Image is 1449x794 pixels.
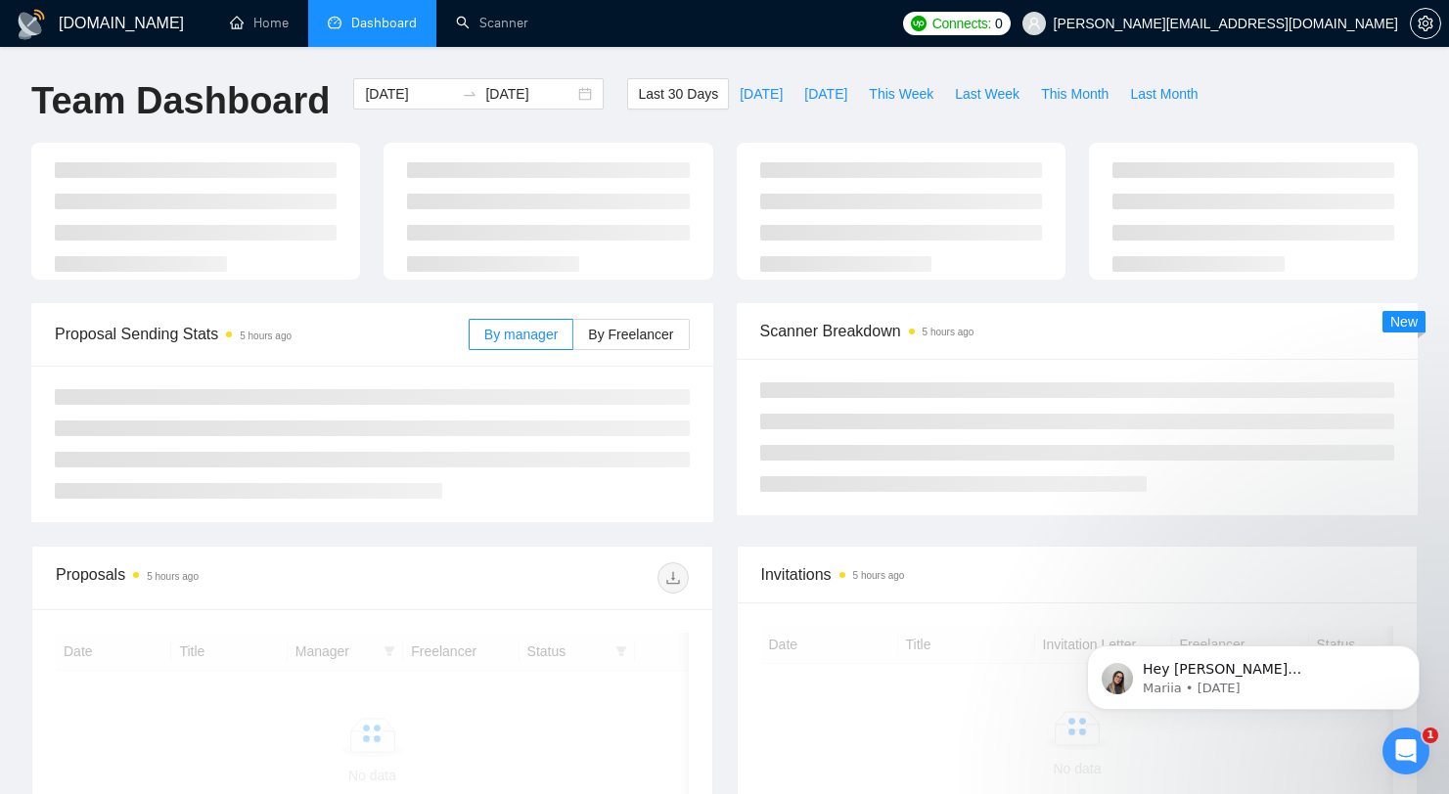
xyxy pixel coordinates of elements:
[55,322,469,346] span: Proposal Sending Stats
[1390,314,1418,330] span: New
[1130,83,1198,105] span: Last Month
[932,13,991,34] span: Connects:
[740,83,783,105] span: [DATE]
[923,327,974,337] time: 5 hours ago
[56,562,372,594] div: Proposals
[858,78,944,110] button: This Week
[760,319,1395,343] span: Scanner Breakdown
[462,86,477,102] span: to
[462,86,477,102] span: swap-right
[761,562,1394,587] span: Invitations
[944,78,1030,110] button: Last Week
[328,16,341,29] span: dashboard
[1423,728,1438,743] span: 1
[638,83,718,105] span: Last 30 Days
[1410,8,1441,39] button: setting
[351,15,417,31] span: Dashboard
[1119,78,1208,110] button: Last Month
[485,83,574,105] input: End date
[240,331,292,341] time: 5 hours ago
[955,83,1019,105] span: Last Week
[484,327,558,342] span: By manager
[1030,78,1119,110] button: This Month
[729,78,793,110] button: [DATE]
[147,571,199,582] time: 5 hours ago
[16,9,47,40] img: logo
[793,78,858,110] button: [DATE]
[1410,16,1441,31] a: setting
[869,83,933,105] span: This Week
[365,83,454,105] input: Start date
[853,570,905,581] time: 5 hours ago
[1382,728,1429,774] iframe: Intercom live chat
[1027,17,1041,30] span: user
[230,15,289,31] a: homeHome
[1058,604,1449,741] iframe: Intercom notifications message
[456,15,528,31] a: searchScanner
[1411,16,1440,31] span: setting
[31,78,330,124] h1: Team Dashboard
[804,83,847,105] span: [DATE]
[627,78,729,110] button: Last 30 Days
[995,13,1003,34] span: 0
[588,327,673,342] span: By Freelancer
[911,16,927,31] img: upwork-logo.png
[1041,83,1109,105] span: This Month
